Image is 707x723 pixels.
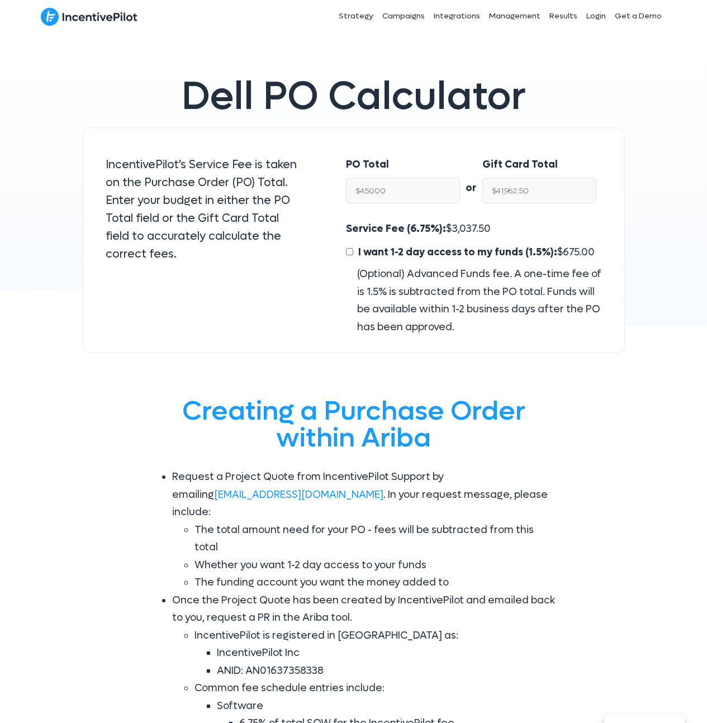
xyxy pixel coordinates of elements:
[194,521,558,556] li: The total amount need for your PO - fees will be subtracted from this total
[485,2,545,30] a: Management
[334,2,378,30] a: Strategy
[172,468,558,592] li: Request a Project Quote from IncentivePilot Support by emailing . In your request message, please...
[346,156,389,174] label: PO Total
[194,627,558,680] li: IncentivePilot is registered in [GEOGRAPHIC_DATA] as:
[346,220,601,336] div: $
[217,662,558,680] li: ANID: AN01637358338
[194,574,558,592] li: The funding account you want the money added to
[563,246,595,259] span: 675.00
[346,222,446,235] span: Service Fee (6.75%):
[346,265,601,336] div: (Optional) Advanced Funds fee. A one-time fee of is 1.5% is subtracted from the PO total. Funds w...
[582,2,610,30] a: Login
[355,246,595,259] span: $
[610,2,666,30] a: Get a Demo
[258,2,667,30] nav: Header Menu
[460,156,482,197] div: or
[346,248,353,255] input: I want 1-2 day access to my funds (1.5%):$675.00
[378,2,429,30] a: Campaigns
[182,71,526,122] span: Dell PO Calculator
[429,2,485,30] a: Integrations
[194,556,558,574] li: Whether you want 1-2 day access to your funds
[106,156,302,263] p: IncentivePilot's Service Fee is taken on the Purchase Order (PO) Total. Enter your budget in eith...
[217,644,558,662] li: IncentivePilot Inc
[182,393,525,455] span: Creating a Purchase Order within Ariba
[358,246,557,259] span: I want 1-2 day access to my funds (1.5%):
[452,222,491,235] span: 3,037.50
[482,156,558,174] label: Gift Card Total
[214,488,383,501] a: [EMAIL_ADDRESS][DOMAIN_NAME]
[41,7,137,26] img: IncentivePilot
[545,2,582,30] a: Results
